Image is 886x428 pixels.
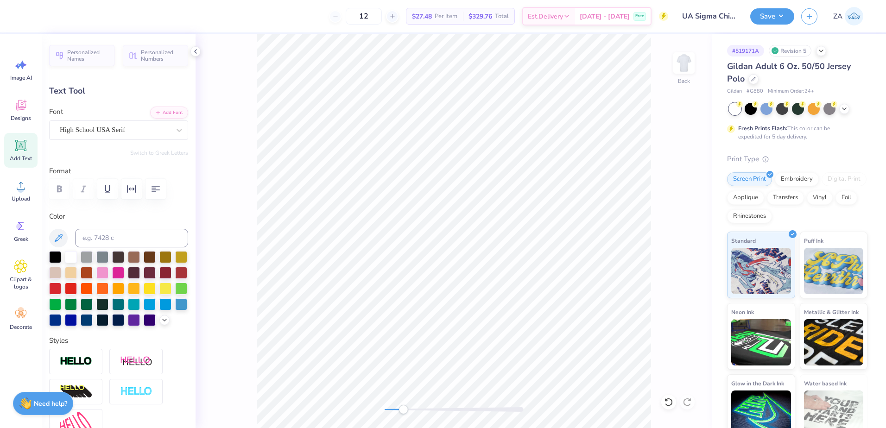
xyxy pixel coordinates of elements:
[727,154,867,164] div: Print Type
[12,195,30,202] span: Upload
[10,155,32,162] span: Add Text
[747,88,763,95] span: # G880
[727,61,851,84] span: Gildan Adult 6 Oz. 50/50 Jersey Polo
[768,88,814,95] span: Minimum Order: 24 +
[738,125,787,132] strong: Fresh Prints Flash:
[528,12,563,21] span: Est. Delivery
[845,7,863,25] img: Zuriel Alaba
[731,319,791,365] img: Neon Ink
[807,191,833,205] div: Vinyl
[49,107,63,117] label: Font
[804,319,864,365] img: Metallic & Glitter Ink
[6,276,36,290] span: Clipart & logos
[412,12,432,21] span: $27.48
[731,248,791,294] img: Standard
[120,356,152,367] img: Shadow
[150,107,188,119] button: Add Font
[346,8,382,25] input: – –
[123,45,188,66] button: Personalized Numbers
[495,12,509,21] span: Total
[678,77,690,85] div: Back
[804,378,847,388] span: Water based Ink
[75,229,188,247] input: e.g. 7428 c
[731,236,756,245] span: Standard
[468,12,492,21] span: $329.76
[822,172,867,186] div: Digital Print
[750,8,794,25] button: Save
[804,248,864,294] img: Puff Ink
[835,191,857,205] div: Foil
[49,335,68,346] label: Styles
[727,45,764,57] div: # 519171A
[675,7,743,25] input: Untitled Design
[767,191,804,205] div: Transfers
[49,211,188,222] label: Color
[675,54,693,72] img: Back
[769,45,811,57] div: Revision 5
[49,45,114,66] button: Personalized Names
[60,384,92,399] img: 3D Illusion
[67,49,109,62] span: Personalized Names
[435,12,457,21] span: Per Item
[727,191,764,205] div: Applique
[833,11,842,22] span: ZA
[60,356,92,367] img: Stroke
[727,172,772,186] div: Screen Print
[804,236,823,245] span: Puff Ink
[399,405,408,414] div: Accessibility label
[10,323,32,331] span: Decorate
[141,49,183,62] span: Personalized Numbers
[14,235,28,243] span: Greek
[731,378,784,388] span: Glow in the Dark Ink
[11,114,31,122] span: Designs
[49,166,188,176] label: Format
[727,209,772,223] div: Rhinestones
[34,399,67,408] strong: Need help?
[731,307,754,317] span: Neon Ink
[130,149,188,157] button: Switch to Greek Letters
[804,307,859,317] span: Metallic & Glitter Ink
[738,124,852,141] div: This color can be expedited for 5 day delivery.
[580,12,630,21] span: [DATE] - [DATE]
[120,386,152,397] img: Negative Space
[635,13,644,19] span: Free
[775,172,819,186] div: Embroidery
[49,85,188,97] div: Text Tool
[727,88,742,95] span: Gildan
[10,74,32,82] span: Image AI
[829,7,867,25] a: ZA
